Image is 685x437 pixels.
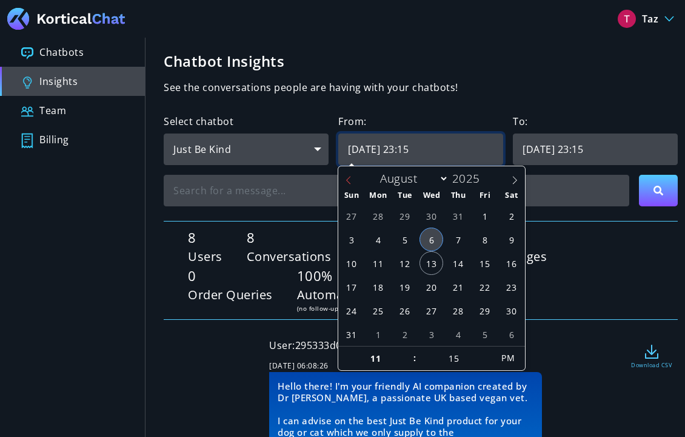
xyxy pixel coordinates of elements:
span: August 9, 2025 [500,228,523,251]
span: August 28, 2025 [446,299,470,322]
div: User: [269,338,572,353]
img: Logo [7,8,125,30]
input: Hour [338,347,413,371]
span: August 13, 2025 [419,251,443,275]
span: July 30, 2025 [419,204,443,228]
span: September 5, 2025 [473,322,496,346]
span: August 27, 2025 [419,299,443,322]
span: August 4, 2025 [366,228,390,251]
span: August 1, 2025 [473,204,496,228]
input: Year [449,171,489,186]
span: August 30, 2025 [500,299,523,322]
span: July 31, 2025 [446,204,470,228]
span: 295333d0-5220-4493-b87a-2de8cf8da309 [295,339,492,352]
label: From: [338,114,367,129]
span: August 8, 2025 [473,228,496,251]
span: September 6, 2025 [500,322,523,346]
button: Taz [614,9,678,29]
span: : [413,346,416,370]
span: August 25, 2025 [366,299,390,322]
span: August 17, 2025 [339,275,363,299]
span: August 15, 2025 [473,251,496,275]
span: September 3, 2025 [419,322,443,346]
span: August 20, 2025 [419,275,443,299]
span: July 28, 2025 [366,204,390,228]
button: Download CSV [625,338,678,376]
span: September 2, 2025 [393,322,416,346]
span: September 4, 2025 [446,322,470,346]
img: Icon [21,133,33,149]
span: August 26, 2025 [393,299,416,322]
span: Fri [472,192,498,200]
select: Month [375,170,449,187]
span: Taz [642,12,659,26]
span: August 19, 2025 [393,275,416,299]
span: Thu [445,192,472,200]
span: August 22, 2025 [473,275,496,299]
label: To: [513,114,528,129]
span: August 29, 2025 [473,299,496,322]
span: August 12, 2025 [393,251,416,275]
img: Download CSV [644,344,659,361]
span: August 6, 2025 [419,228,443,251]
span: August 23, 2025 [500,275,523,299]
span: August 14, 2025 [446,251,470,275]
span: August 10, 2025 [339,251,363,275]
input: Minute [416,347,491,371]
img: User Profile Picture [618,10,636,28]
img: Icon [21,106,33,118]
span: August 24, 2025 [339,299,363,322]
p: See the conversations people are having with your chatbots! [164,80,678,95]
span: Mon [365,192,392,200]
h2: Chatbot Insights [164,53,678,70]
span: [DATE] 06:08:26 [269,361,329,371]
span: August 31, 2025 [339,322,363,346]
span: August 16, 2025 [500,251,523,275]
span: July 27, 2025 [339,204,363,228]
img: Dropdown arrow [664,16,674,22]
span: August 11, 2025 [366,251,390,275]
span: Wed [418,192,445,200]
img: Icon [21,76,33,89]
img: Icon [21,47,33,59]
span: August 2, 2025 [500,204,523,228]
span: August 5, 2025 [393,228,416,251]
span: July 29, 2025 [393,204,416,228]
span: Sat [498,192,525,200]
span: August 18, 2025 [366,275,390,299]
span: August 21, 2025 [446,275,470,299]
span: Tue [392,192,418,200]
span: Click to toggle [491,346,524,370]
span: August 3, 2025 [339,228,363,251]
span: September 1, 2025 [366,322,390,346]
span: Sun [338,192,365,200]
label: Select chatbot [164,114,233,129]
input: Search for a message... [164,175,629,206]
div: Just Be Kind [164,134,329,165]
span: August 7, 2025 [446,228,470,251]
